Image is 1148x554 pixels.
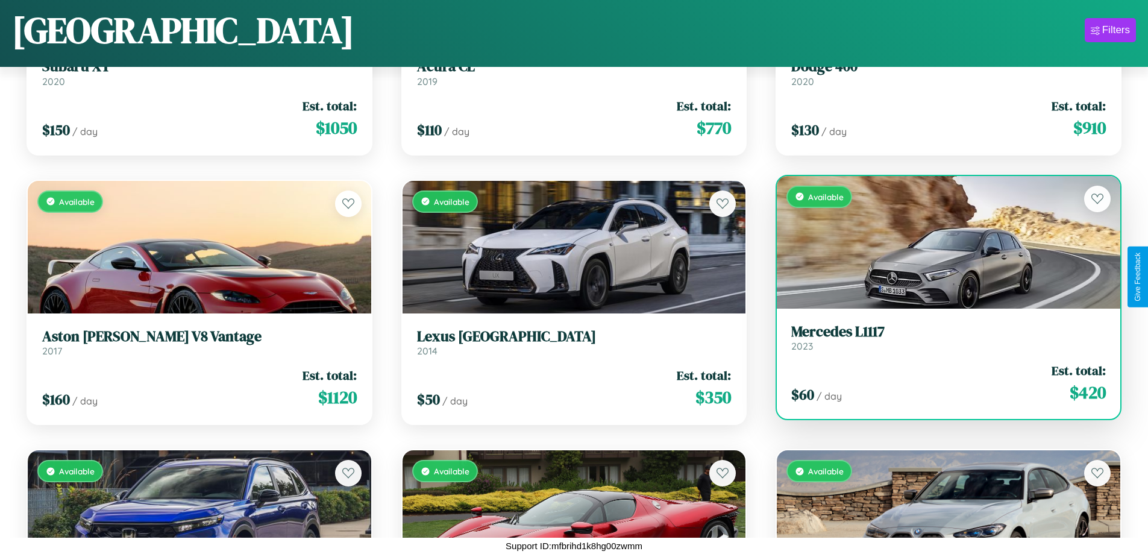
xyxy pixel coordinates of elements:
div: Filters [1102,24,1130,36]
h3: Subaru XT [42,58,357,75]
a: Mercedes L11172023 [791,323,1106,353]
span: 2014 [417,345,438,357]
span: $ 130 [791,120,819,140]
h3: Aston [PERSON_NAME] V8 Vantage [42,328,357,345]
p: Support ID: mfbrihd1k8hg00zwmm [506,538,642,554]
span: $ 350 [695,385,731,409]
span: / day [442,395,468,407]
span: $ 110 [417,120,442,140]
span: Available [434,197,469,207]
span: 2023 [791,340,813,352]
span: $ 160 [42,389,70,409]
span: 2019 [417,75,438,87]
h3: Acura CL [417,58,732,75]
h3: Dodge 400 [791,58,1106,75]
span: $ 420 [1070,380,1106,404]
span: $ 910 [1073,116,1106,140]
a: Subaru XT2020 [42,58,357,87]
span: / day [817,390,842,402]
span: Available [59,466,95,476]
span: / day [72,395,98,407]
h3: Lexus [GEOGRAPHIC_DATA] [417,328,732,345]
span: 2017 [42,345,62,357]
span: $ 1050 [316,116,357,140]
span: $ 1120 [318,385,357,409]
span: 2020 [42,75,65,87]
div: Give Feedback [1134,253,1142,301]
span: Est. total: [303,367,357,384]
a: Dodge 4002020 [791,58,1106,87]
span: $ 770 [697,116,731,140]
a: Acura CL2019 [417,58,732,87]
span: Available [808,466,844,476]
span: 2020 [791,75,814,87]
button: Filters [1085,18,1136,42]
span: $ 60 [791,385,814,404]
h3: Mercedes L1117 [791,323,1106,341]
span: Est. total: [677,367,731,384]
span: Est. total: [303,97,357,115]
a: Lexus [GEOGRAPHIC_DATA]2014 [417,328,732,357]
span: / day [821,125,847,137]
span: / day [72,125,98,137]
span: Available [434,466,469,476]
span: Est. total: [677,97,731,115]
span: Est. total: [1052,97,1106,115]
span: Available [59,197,95,207]
span: $ 50 [417,389,440,409]
span: / day [444,125,469,137]
span: Available [808,192,844,202]
h1: [GEOGRAPHIC_DATA] [12,5,354,55]
span: Est. total: [1052,362,1106,379]
span: $ 150 [42,120,70,140]
a: Aston [PERSON_NAME] V8 Vantage2017 [42,328,357,357]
